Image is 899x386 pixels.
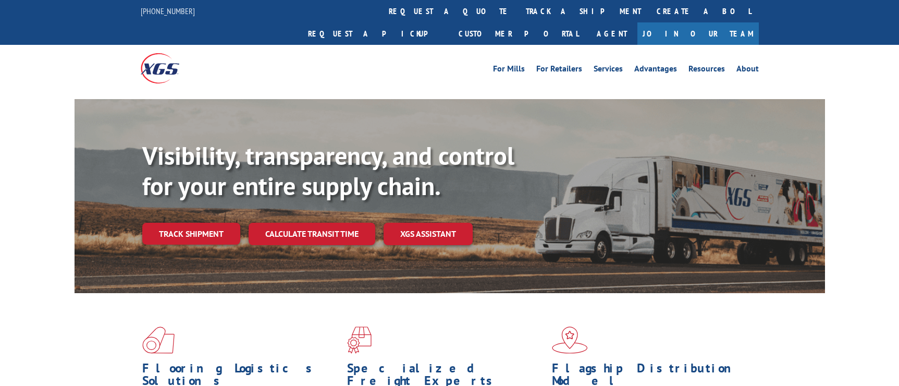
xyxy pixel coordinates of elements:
a: Request a pickup [300,22,451,45]
a: Services [594,65,623,76]
b: Visibility, transparency, and control for your entire supply chain. [142,139,514,202]
a: Track shipment [142,223,240,245]
a: Resources [688,65,725,76]
a: For Retailers [536,65,582,76]
img: xgs-icon-total-supply-chain-intelligence-red [142,327,175,354]
img: xgs-icon-focused-on-flooring-red [347,327,372,354]
a: [PHONE_NUMBER] [141,6,195,16]
a: Calculate transit time [249,223,375,245]
a: Customer Portal [451,22,586,45]
a: XGS ASSISTANT [384,223,473,245]
a: Advantages [634,65,677,76]
a: Agent [586,22,637,45]
a: For Mills [493,65,525,76]
a: Join Our Team [637,22,759,45]
a: About [736,65,759,76]
img: xgs-icon-flagship-distribution-model-red [552,327,588,354]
